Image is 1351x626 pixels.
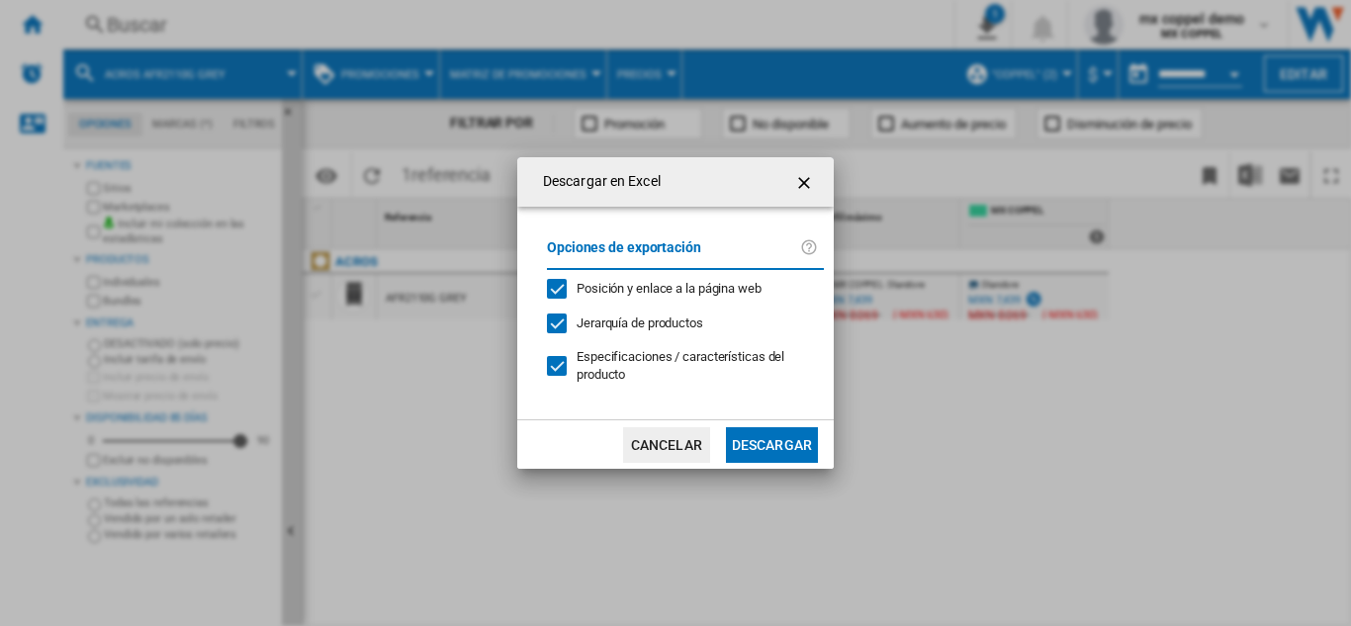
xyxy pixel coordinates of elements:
md-checkbox: Posición y enlace a la página web [547,280,808,299]
span: Jerarquía de productos [577,315,703,330]
div: Solo se aplica a la Visión Categoría [577,348,824,384]
button: Descargar [726,427,818,463]
md-dialog: Descargar en ... [517,157,834,470]
span: Especificaciones / características del producto [577,349,784,382]
md-checkbox: Jerarquía de productos [547,313,808,332]
ng-md-icon: getI18NText('BUTTONS.CLOSE_DIALOG') [794,171,818,195]
span: Posición y enlace a la página web [577,281,762,296]
button: Cancelar [623,427,710,463]
label: Opciones de exportación [547,236,800,273]
button: getI18NText('BUTTONS.CLOSE_DIALOG') [786,162,826,202]
h4: Descargar en Excel [533,172,661,192]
